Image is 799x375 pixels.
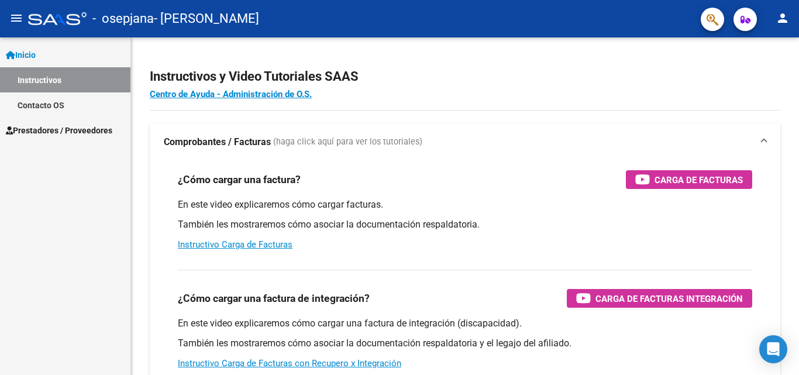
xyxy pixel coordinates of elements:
[9,11,23,25] mat-icon: menu
[273,136,422,149] span: (haga click aquí para ver los tutoriales)
[626,170,752,189] button: Carga de Facturas
[150,66,780,88] h2: Instructivos y Video Tutoriales SAAS
[178,218,752,231] p: También les mostraremos cómo asociar la documentación respaldatoria.
[150,89,312,99] a: Centro de Ayuda - Administración de O.S.
[6,124,112,137] span: Prestadores / Proveedores
[154,6,259,32] span: - [PERSON_NAME]
[178,317,752,330] p: En este video explicaremos cómo cargar una factura de integración (discapacidad).
[92,6,154,32] span: - osepjana
[178,358,401,369] a: Instructivo Carga de Facturas con Recupero x Integración
[178,337,752,350] p: También les mostraremos cómo asociar la documentación respaldatoria y el legajo del afiliado.
[595,291,743,306] span: Carga de Facturas Integración
[178,171,301,188] h3: ¿Cómo cargar una factura?
[150,123,780,161] mat-expansion-panel-header: Comprobantes / Facturas (haga click aquí para ver los tutoriales)
[655,173,743,187] span: Carga de Facturas
[6,49,36,61] span: Inicio
[776,11,790,25] mat-icon: person
[178,198,752,211] p: En este video explicaremos cómo cargar facturas.
[759,335,787,363] div: Open Intercom Messenger
[178,290,370,307] h3: ¿Cómo cargar una factura de integración?
[567,289,752,308] button: Carga de Facturas Integración
[164,136,271,149] strong: Comprobantes / Facturas
[178,239,292,250] a: Instructivo Carga de Facturas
